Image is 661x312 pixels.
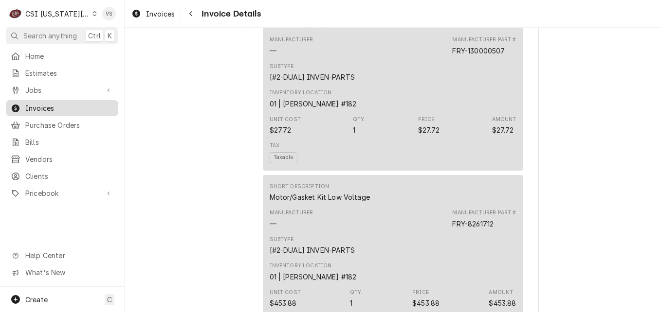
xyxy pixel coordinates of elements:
[270,298,297,308] div: Cost
[489,298,516,308] div: Amount
[270,236,294,243] div: Subtype
[6,117,118,133] a: Purchase Orders
[353,116,366,135] div: Quantity
[270,236,355,255] div: Subtype
[6,168,118,184] a: Clients
[6,27,118,44] button: Search anythingCtrlK
[6,185,118,201] a: Go to Pricebook
[25,103,113,113] span: Invoices
[270,192,370,202] div: Short Description
[418,116,440,135] div: Price
[183,6,199,21] button: Navigate back
[270,89,332,97] div: Inventory Location
[270,262,332,270] div: Inventory Location
[270,36,313,55] div: Manufacturer
[6,82,118,98] a: Go to Jobs
[25,51,113,61] span: Home
[25,250,112,260] span: Help Center
[412,289,440,308] div: Price
[452,36,516,55] div: Part Number
[270,289,301,296] div: Unit Cost
[23,31,77,41] span: Search anything
[270,116,301,123] div: Unit Cost
[102,7,116,20] div: VS
[146,9,175,19] span: Invoices
[412,289,429,296] div: Price
[25,137,113,147] span: Bills
[270,245,355,255] div: Subtype
[6,264,118,280] a: Go to What's New
[263,2,523,171] div: Line Item
[25,154,113,164] span: Vendors
[270,209,313,217] div: Manufacturer
[412,298,440,308] div: Price
[489,289,516,308] div: Amount
[452,219,494,229] div: Part Number
[108,31,112,41] span: K
[25,120,113,130] span: Purchase Orders
[350,298,352,308] div: Quantity
[270,289,301,308] div: Cost
[452,46,505,56] div: Part Number
[270,142,279,150] div: Tax
[270,183,330,191] div: Short Description
[270,63,355,82] div: Subtype
[6,48,118,64] a: Home
[199,7,260,20] span: Invoice Details
[270,262,357,281] div: Inventory Location
[452,209,516,228] div: Part Number
[489,289,513,296] div: Amount
[9,7,22,20] div: C
[25,295,48,304] span: Create
[270,125,292,135] div: Cost
[492,116,516,135] div: Amount
[270,36,313,44] div: Manufacturer
[353,116,366,123] div: Qty.
[6,134,118,150] a: Bills
[25,188,99,198] span: Pricebook
[270,63,294,70] div: Subtype
[88,31,101,41] span: Ctrl
[270,272,357,282] div: Inventory Location
[492,116,516,123] div: Amount
[270,46,276,56] div: Manufacturer
[107,295,112,305] span: C
[492,125,514,135] div: Amount
[270,219,276,229] div: Manufacturer
[270,152,297,163] span: Taxable
[270,116,301,135] div: Cost
[270,183,370,202] div: Short Description
[270,209,313,228] div: Manufacturer
[102,7,116,20] div: Vicky Stuesse's Avatar
[25,171,113,181] span: Clients
[6,247,118,263] a: Go to Help Center
[418,125,440,135] div: Price
[270,72,355,82] div: Subtype
[25,85,99,95] span: Jobs
[270,89,357,108] div: Inventory Location
[270,99,357,109] div: Inventory Location
[9,7,22,20] div: CSI Kansas City.'s Avatar
[452,209,516,217] div: Manufacturer Part #
[6,151,118,167] a: Vendors
[128,6,179,22] a: Invoices
[6,100,118,116] a: Invoices
[353,125,355,135] div: Quantity
[350,289,363,296] div: Qty.
[25,9,90,19] div: CSI [US_STATE][GEOGRAPHIC_DATA].
[452,36,516,44] div: Manufacturer Part #
[6,65,118,81] a: Estimates
[25,267,112,277] span: What's New
[25,68,113,78] span: Estimates
[350,289,363,308] div: Quantity
[418,116,435,123] div: Price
